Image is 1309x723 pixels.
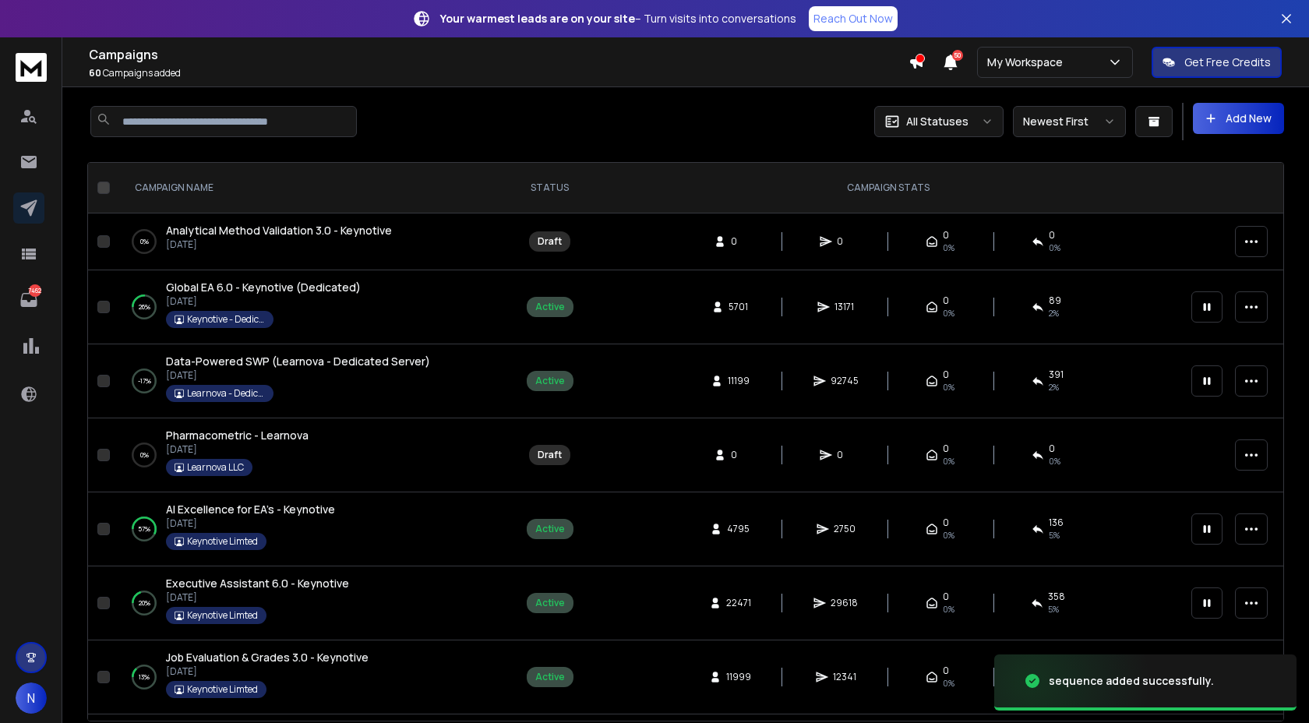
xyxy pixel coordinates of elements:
p: 20 % [139,595,150,611]
img: logo [16,53,47,82]
span: 0 [943,443,949,455]
a: Reach Out Now [809,6,898,31]
p: Keynotive - Dedicated Server [187,313,265,326]
p: Keynotive Limted [187,683,258,696]
span: 5 % [1049,529,1060,541]
div: Draft [538,235,562,248]
span: 0% [943,242,954,254]
span: 2 % [1049,381,1059,393]
span: 136 [1049,517,1064,529]
p: 0 % [140,447,149,463]
span: 0 [1049,443,1055,455]
p: [DATE] [166,369,430,382]
div: Draft [538,449,562,461]
a: Executive Assistant 6.0 - Keynotive [166,576,349,591]
p: 13 % [139,669,150,685]
p: Learnova LLC [187,461,244,474]
span: 0% [943,455,954,467]
p: 57 % [138,521,150,537]
strong: Your warmest leads are on your site [440,11,635,26]
span: AI Excellence for EA's - Keynotive [166,502,335,517]
span: 12341 [833,671,856,683]
p: All Statuses [906,114,969,129]
div: Active [535,375,565,387]
span: 0 [943,665,949,677]
span: 13171 [834,301,854,313]
th: CAMPAIGN NAME [116,163,506,213]
a: Global EA 6.0 - Keynotive (Dedicated) [166,280,361,295]
span: 0% [943,381,954,393]
span: Job Evaluation & Grades 3.0 - Keynotive [166,650,369,665]
span: 0% [943,307,954,319]
span: 0 [731,449,746,461]
span: 0 [1049,229,1055,242]
span: 0 [943,229,949,242]
h1: Campaigns [89,45,909,64]
td: 13%Job Evaluation & Grades 3.0 - Keynotive[DATE]Keynotive Limted [116,640,506,714]
a: Analytical Method Validation 3.0 - Keynotive [166,223,392,238]
span: 0% [1049,455,1060,467]
span: 89 [1049,294,1061,307]
a: AI Excellence for EA's - Keynotive [166,502,335,517]
span: 0% [1049,242,1060,254]
span: 5701 [729,301,748,313]
span: 0 [943,591,949,603]
span: 0 [943,517,949,529]
a: Job Evaluation & Grades 3.0 - Keynotive [166,650,369,665]
p: 26 % [139,299,150,315]
span: Pharmacometric - Learnova [166,428,309,443]
div: Active [535,301,565,313]
span: 0 [943,294,949,307]
td: 26%Global EA 6.0 - Keynotive (Dedicated)[DATE]Keynotive - Dedicated Server [116,270,506,344]
span: 11199 [728,375,750,387]
span: 0 [943,369,949,381]
button: N [16,682,47,714]
p: -17 % [138,373,151,389]
p: Reach Out Now [813,11,893,26]
p: Learnova - Dedicated Server [187,387,265,400]
span: 0% [943,603,954,615]
span: 11999 [726,671,751,683]
p: Keynotive Limted [187,535,258,548]
td: 20%Executive Assistant 6.0 - Keynotive[DATE]Keynotive Limted [116,566,506,640]
button: Add New [1193,103,1284,134]
button: Newest First [1013,106,1126,137]
span: 4795 [727,523,750,535]
p: [DATE] [166,591,349,604]
th: CAMPAIGN STATS [594,163,1182,213]
td: -17%Data-Powered SWP (Learnova - Dedicated Server)[DATE]Learnova - Dedicated Server [116,344,506,418]
div: Active [535,597,565,609]
span: 5 % [1048,603,1059,615]
a: 7462 [13,284,44,316]
span: 0 [731,235,746,248]
div: sequence added successfully. [1049,673,1214,689]
span: 2750 [834,523,856,535]
td: 0%Analytical Method Validation 3.0 - Keynotive[DATE] [116,213,506,270]
button: Get Free Credits [1152,47,1282,78]
th: STATUS [506,163,594,213]
p: Keynotive Limted [187,609,258,622]
span: 358 [1048,591,1065,603]
p: [DATE] [166,238,392,251]
span: 92745 [831,375,859,387]
td: 57%AI Excellence for EA's - Keynotive[DATE]Keynotive Limted [116,492,506,566]
p: – Turn visits into conversations [440,11,796,26]
span: Data-Powered SWP (Learnova - Dedicated Server) [166,354,430,369]
p: [DATE] [166,517,335,530]
span: Executive Assistant 6.0 - Keynotive [166,576,349,591]
span: 22471 [726,597,751,609]
td: 0%Pharmacometric - Learnova[DATE]Learnova LLC [116,418,506,492]
span: 0% [943,677,954,689]
span: 60 [89,66,101,79]
span: 0% [943,529,954,541]
p: [DATE] [166,443,309,456]
p: 7462 [29,284,41,297]
div: Active [535,671,565,683]
span: 2 % [1049,307,1059,319]
span: 29618 [831,597,858,609]
span: 391 [1049,369,1064,381]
